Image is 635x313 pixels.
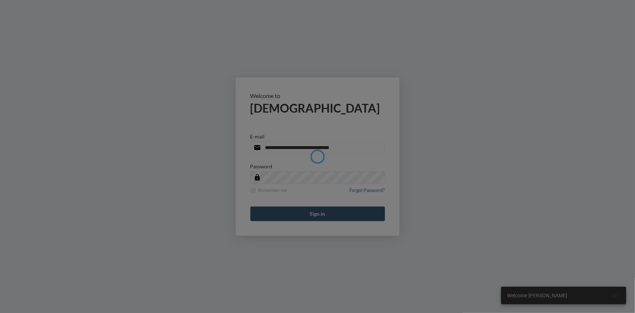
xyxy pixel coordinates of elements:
p: Welcome to [250,92,385,99]
a: Forgot Password? [350,188,385,197]
label: Remember me [250,188,287,193]
span: Ok [611,293,618,298]
button: Sign in [250,207,385,221]
p: Password [250,163,273,169]
span: Welcome [PERSON_NAME] [507,292,567,299]
h2: [DEMOGRAPHIC_DATA] [250,101,385,115]
p: E-mail [250,133,265,140]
